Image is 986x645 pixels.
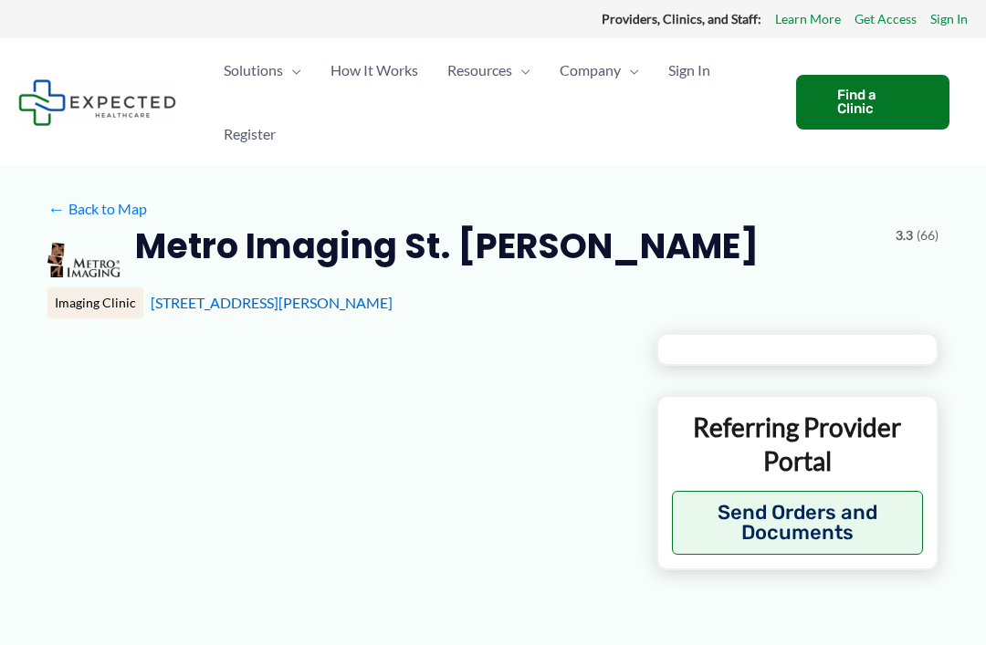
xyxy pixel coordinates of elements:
span: (66) [917,224,939,247]
span: How It Works [330,38,418,102]
p: Referring Provider Portal [672,411,923,477]
a: ←Back to Map [47,195,147,223]
a: CompanyMenu Toggle [545,38,654,102]
a: Learn More [775,7,841,31]
button: Send Orders and Documents [672,491,923,555]
a: [STREET_ADDRESS][PERSON_NAME] [151,294,393,311]
a: Register [209,102,290,166]
div: Imaging Clinic [47,287,143,318]
span: Company [560,38,621,102]
a: Find a Clinic [796,75,949,130]
span: ← [47,200,65,217]
span: Register [224,102,276,166]
h2: Metro Imaging St. [PERSON_NAME] [135,224,759,268]
img: Expected Healthcare Logo - side, dark font, small [18,79,176,126]
a: Get Access [855,7,917,31]
span: Menu Toggle [512,38,530,102]
a: How It Works [316,38,433,102]
a: Sign In [930,7,968,31]
span: Menu Toggle [621,38,639,102]
nav: Primary Site Navigation [209,38,778,166]
span: Resources [447,38,512,102]
span: Sign In [668,38,710,102]
span: Solutions [224,38,283,102]
strong: Providers, Clinics, and Staff: [602,11,761,26]
span: 3.3 [896,224,913,247]
a: Sign In [654,38,725,102]
a: ResourcesMenu Toggle [433,38,545,102]
a: SolutionsMenu Toggle [209,38,316,102]
span: Menu Toggle [283,38,301,102]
